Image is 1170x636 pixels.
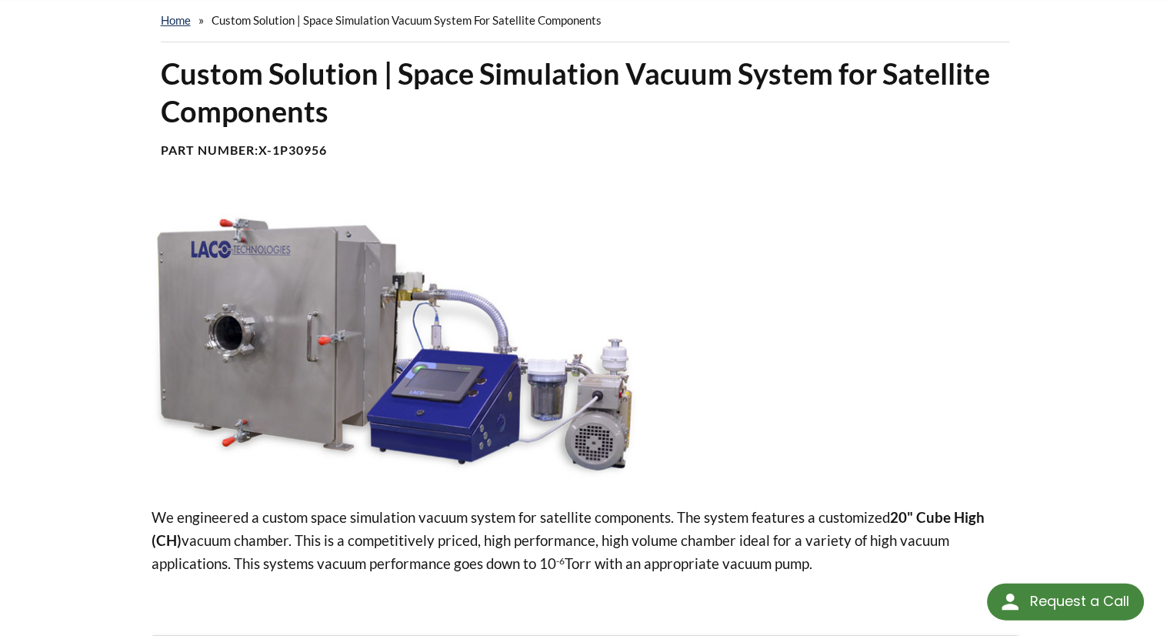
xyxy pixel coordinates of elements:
a: home [161,13,191,27]
div: Request a Call [1029,584,1128,619]
span: Custom Solution | Space Simulation Vacuum System for Satellite Components [212,13,602,27]
p: We engineered a custom space simulation vacuum system for satellite components. The system featur... [152,506,1019,575]
b: X-1P30956 [258,142,327,157]
div: Request a Call [987,584,1144,621]
h1: Custom Solution | Space Simulation Vacuum System for Satellite Components [161,55,1010,131]
img: Turbo Vacuum System for Satellite Component Testing [152,196,660,481]
img: round button [998,590,1022,614]
sup: -6 [556,555,565,567]
h4: Part Number: [161,142,1010,159]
